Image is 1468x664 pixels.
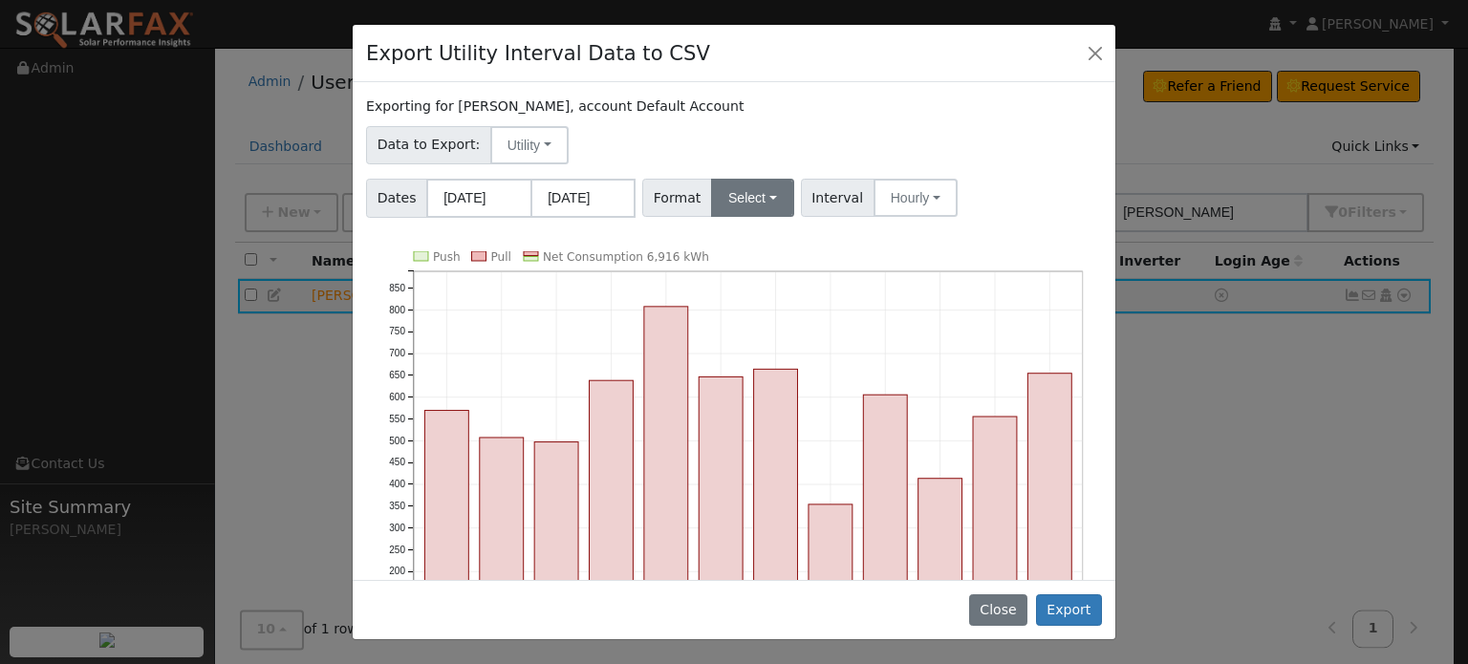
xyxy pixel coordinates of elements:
button: Export [1036,594,1102,627]
text: Net Consumption 6,916 kWh [543,250,709,264]
span: Interval [801,179,874,217]
rect: onclick="" [809,504,853,659]
rect: onclick="" [644,307,688,659]
button: Select [711,179,794,217]
text: 550 [389,414,405,424]
text: 600 [389,392,405,402]
rect: onclick="" [918,479,962,659]
rect: onclick="" [973,417,1017,659]
button: Utility [490,126,569,164]
text: 650 [389,370,405,380]
button: Hourly [874,179,958,217]
button: Close [969,594,1027,627]
text: 400 [389,479,405,489]
text: 300 [389,523,405,533]
rect: onclick="" [754,369,798,658]
text: 850 [389,283,405,293]
button: Close [1082,39,1109,66]
span: Dates [366,179,427,218]
span: Data to Export: [366,126,491,164]
text: 500 [389,435,405,445]
text: 700 [389,348,405,358]
text: 200 [389,566,405,576]
span: Format [642,179,712,217]
text: 750 [389,326,405,336]
text: 800 [389,304,405,314]
label: Exporting for [PERSON_NAME], account Default Account [366,96,744,117]
rect: onclick="" [863,395,907,658]
rect: onclick="" [699,376,743,658]
text: 350 [389,501,405,511]
text: Pull [491,250,511,264]
text: 450 [389,457,405,467]
rect: onclick="" [534,441,578,658]
h4: Export Utility Interval Data to CSV [366,38,710,69]
rect: onclick="" [590,380,634,658]
rect: onclick="" [480,438,524,659]
text: Push [433,250,461,264]
text: 250 [389,544,405,554]
rect: onclick="" [425,410,469,658]
rect: onclick="" [1028,373,1072,658]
